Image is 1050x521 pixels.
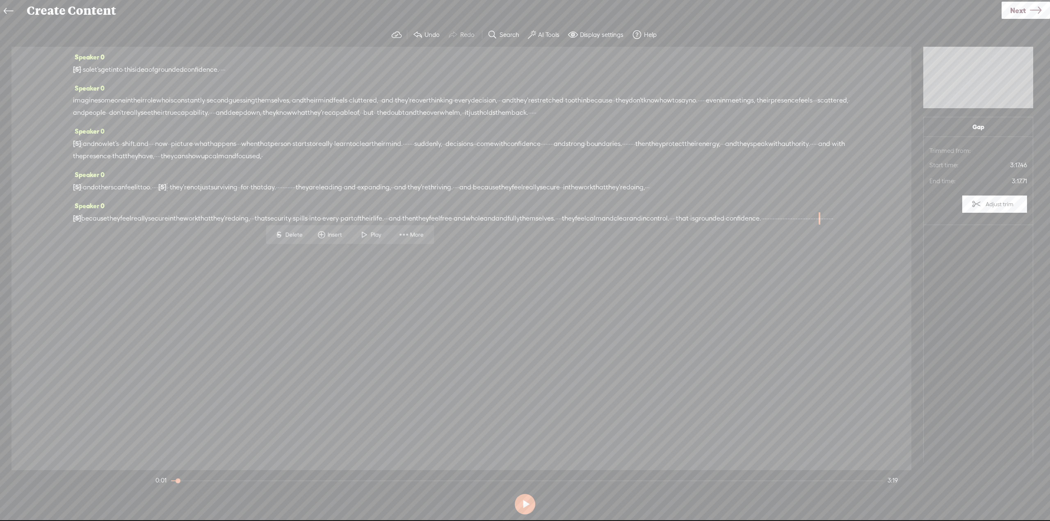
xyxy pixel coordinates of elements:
span: shift. [122,138,137,150]
span: · [622,138,624,150]
span: · [704,94,706,107]
span: · [333,138,334,150]
button: Adjust trim [962,196,1027,213]
span: they [161,150,174,162]
span: 3:17.46 [966,159,1027,171]
span: they [649,138,662,150]
span: · [291,138,292,150]
span: mind. [386,138,403,150]
label: Help [644,31,657,39]
span: and [137,138,148,150]
span: come [477,138,494,150]
span: but [363,107,374,119]
span: they're [395,94,415,107]
span: how [660,94,672,107]
span: · [168,181,170,193]
span: they [296,181,309,193]
span: not [190,181,200,193]
span: · [816,94,817,107]
span: · [528,107,530,119]
span: · [585,138,587,150]
span: focused, [236,150,261,162]
span: · [848,94,850,107]
span: capability. [177,107,209,119]
span: · [406,138,408,150]
span: · [810,138,812,150]
span: for [241,181,249,193]
span: · [813,138,815,150]
span: Gap [929,123,1027,131]
span: scattered, [817,94,848,107]
span: of, [354,107,360,119]
span: and [73,107,85,119]
span: that [258,138,270,150]
span: · [473,138,475,150]
span: · [552,138,554,150]
span: · [550,138,552,150]
span: · [533,107,535,119]
span: · [532,107,533,119]
span: · [812,138,813,150]
span: learn [334,138,350,150]
span: Speaker 0 [73,84,105,92]
span: · [123,64,124,76]
span: protect [662,138,685,150]
span: idea [135,64,148,76]
span: · [541,138,542,150]
span: authority. [781,138,810,150]
span: let's [89,64,101,76]
span: thin [575,94,587,107]
span: · [453,94,454,107]
span: show [185,150,201,162]
span: just [469,107,479,119]
span: confidence [507,138,541,150]
span: of [148,64,154,76]
span: · [627,138,629,150]
span: their [372,138,386,150]
span: · [155,181,157,193]
span: · [411,138,413,150]
label: Redo [460,31,475,39]
span: · [544,138,546,150]
span: Trimmed from: [929,147,1027,155]
span: can [114,181,125,193]
span: grounded [154,64,184,76]
span: feels [333,94,347,107]
span: starts [292,138,310,150]
span: Start time: [929,161,966,169]
span: and [292,94,304,107]
span: · [703,94,704,107]
span: · [249,181,251,193]
span: stretched [534,94,564,107]
span: · [222,64,224,76]
span: · [211,107,212,119]
span: don't [109,107,124,119]
span: meetings, [726,94,755,107]
span: · [546,138,547,150]
span: then [635,138,649,150]
span: get [101,64,111,76]
span: the [377,107,387,119]
span: · [278,181,279,193]
span: · [830,138,832,150]
span: · [624,138,625,150]
label: AI Tools [538,31,559,39]
span: · [290,94,292,107]
span: · [403,138,404,150]
span: · [722,138,724,150]
span: · [444,138,445,150]
label: Undo [425,31,440,39]
span: and [405,107,417,119]
span: · [699,94,701,107]
span: · [157,150,159,162]
span: · [755,94,757,107]
span: · [238,138,240,150]
span: what [292,107,308,119]
span: · [817,138,818,150]
span: · [224,64,226,76]
span: · [374,107,375,119]
span: when [241,138,258,150]
span: · [148,138,150,150]
span: it [136,181,140,193]
span: and [554,138,566,150]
